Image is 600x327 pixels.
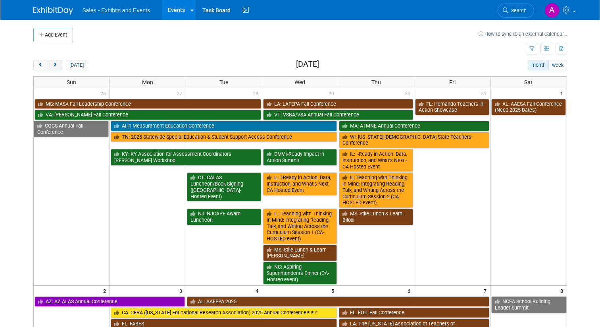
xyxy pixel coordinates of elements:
span: 3 [179,286,186,296]
span: Fri [449,79,456,85]
a: FL: Hernando Teachers in Action Showcase [415,99,489,115]
span: 30 [404,88,414,98]
button: month [528,60,549,70]
button: [DATE] [66,60,87,70]
span: 7 [483,286,490,296]
a: CGCS Annual Fall Conference [34,121,109,137]
span: 4 [255,286,262,296]
span: 29 [328,88,338,98]
a: IL: i-Ready in Action: Data, Instruction, and What’s Next - CA Hosted Event [339,149,413,172]
a: VA: [PERSON_NAME] Fall Conference [35,110,261,120]
span: Mon [142,79,153,85]
h2: [DATE] [296,60,319,69]
span: 2 [102,286,110,296]
a: Search [498,4,534,17]
button: Add Event [33,28,73,42]
a: IL: i-Ready in Action: Data, Instruction, and What’s Next - CA Hosted Event [263,172,337,195]
span: 1 [560,88,567,98]
span: Wed [294,79,305,85]
span: 6 [407,286,414,296]
button: next [48,60,62,70]
a: CT: CALAS Luncheon/Book Signing ([GEOGRAPHIC_DATA]-Hosted Event) [187,172,261,201]
a: AI in Measurement Education Conference [111,121,337,131]
a: MS: Stile Lunch & Learn - [PERSON_NAME] [263,245,337,261]
a: AZ: AZ ALAS Annual Conference [35,296,185,307]
span: 8 [560,286,567,296]
span: Sales - Exhibits and Events [83,7,150,14]
a: AL: AAESA Fall Conference (Need 2025 Dates) [491,99,565,115]
button: week [548,60,567,70]
a: TN: 2025 Statewide Special Education & Student Support Access Conference [111,132,337,142]
a: How to sync to an external calendar... [479,31,567,37]
span: Tue [219,79,228,85]
a: NC: Aspiring Superintendents Dinner (CA-Hosted event) [263,262,337,284]
button: prev [33,60,48,70]
a: NJ: NJCAPE Award Luncheon [187,209,261,225]
span: 26 [100,88,110,98]
a: FL: FOIL Fall Conference [339,308,489,318]
a: CA: CERA ([US_STATE] Educational Research Association) 2025 Annual Conference [111,308,337,318]
span: 31 [480,88,490,98]
span: Sun [67,79,76,85]
span: Search [508,8,527,14]
a: VT: VSBA/VSA Annual Fall Conference [263,110,413,120]
span: 28 [252,88,262,98]
a: IL: Teaching with Thinking in Mind: Integrating Reading, Talk, and Writing Across the Curriculum ... [263,209,337,244]
img: Ale Gonzalez [544,3,560,18]
a: LA: LAFEPA Fall Conference [263,99,413,109]
a: AL: AAFEPA 2025 [187,296,489,307]
span: 27 [176,88,186,98]
a: MS: MASA Fall Leadership Conference [35,99,261,109]
a: KY: KY Association for Assessment Coordinators [PERSON_NAME] Workshop [111,149,261,165]
a: MS: Stile Lunch & Learn - Biloxi [339,209,413,225]
a: NCEA School Building Leader Summit [491,296,566,313]
a: IL: Teaching with Thinking in Mind: Integrating Reading, Talk, and Writing Across the Curriculum ... [339,172,413,208]
span: 5 [331,286,338,296]
img: ExhibitDay [33,7,73,15]
a: MA: ATMNE Annual Conference [339,121,489,131]
span: Thu [371,79,381,85]
a: WI: [US_STATE] [DEMOGRAPHIC_DATA] State Teachers’ Conference [339,132,489,148]
span: Sat [524,79,533,85]
a: DMV i-Ready Impact in Action Summit [263,149,337,165]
